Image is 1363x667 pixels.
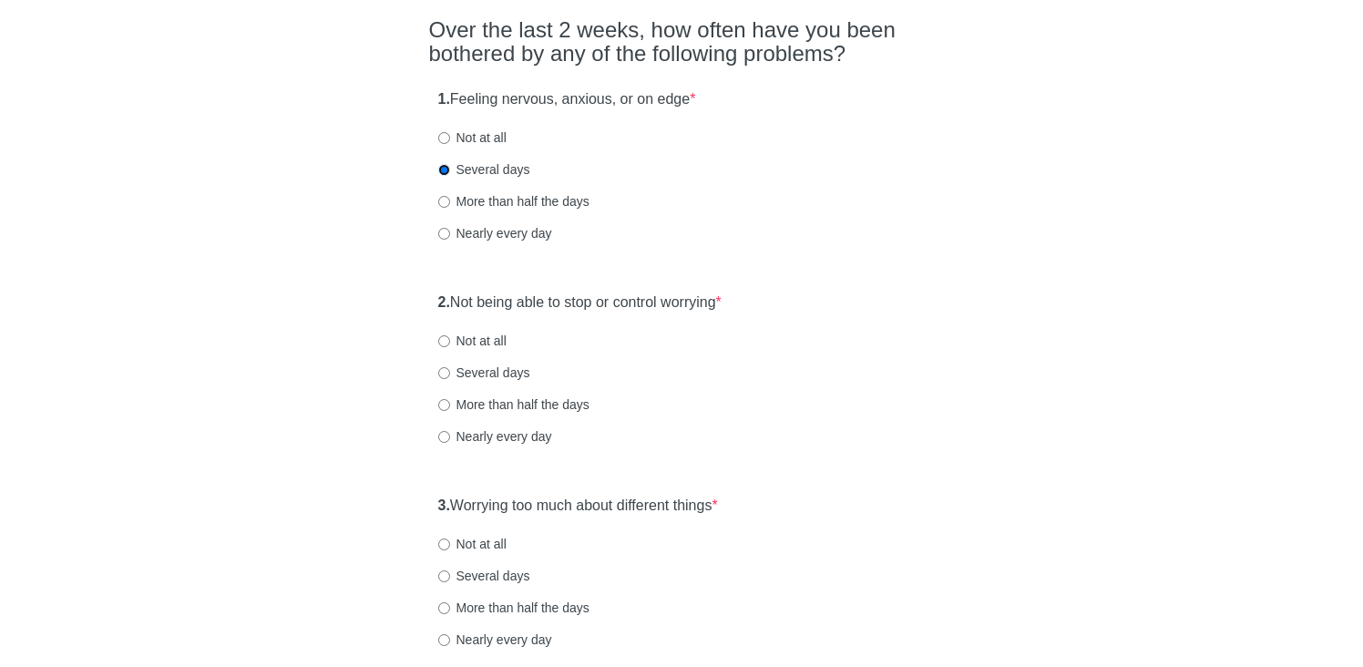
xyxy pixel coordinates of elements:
strong: 3. [438,498,450,513]
label: Several days [438,567,530,585]
label: More than half the days [438,395,589,414]
label: Not being able to stop or control worrying [438,292,722,313]
strong: 1. [438,91,450,107]
strong: 2. [438,294,450,310]
input: Several days [438,164,450,176]
label: Several days [438,364,530,382]
input: Not at all [438,335,450,347]
label: More than half the days [438,192,589,210]
label: Nearly every day [438,427,552,446]
label: Not at all [438,332,507,350]
input: More than half the days [438,399,450,411]
input: Not at all [438,539,450,550]
label: Nearly every day [438,224,552,242]
input: Not at all [438,132,450,144]
label: Not at all [438,535,507,553]
h2: Over the last 2 weeks, how often have you been bothered by any of the following problems? [429,18,935,67]
label: More than half the days [438,599,589,617]
input: Nearly every day [438,634,450,646]
input: More than half the days [438,196,450,208]
label: Not at all [438,128,507,147]
input: Nearly every day [438,228,450,240]
input: Nearly every day [438,431,450,443]
label: Nearly every day [438,631,552,649]
input: Several days [438,570,450,582]
input: Several days [438,367,450,379]
input: More than half the days [438,602,450,614]
label: Feeling nervous, anxious, or on edge [438,89,696,110]
label: Several days [438,160,530,179]
label: Worrying too much about different things [438,496,718,517]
